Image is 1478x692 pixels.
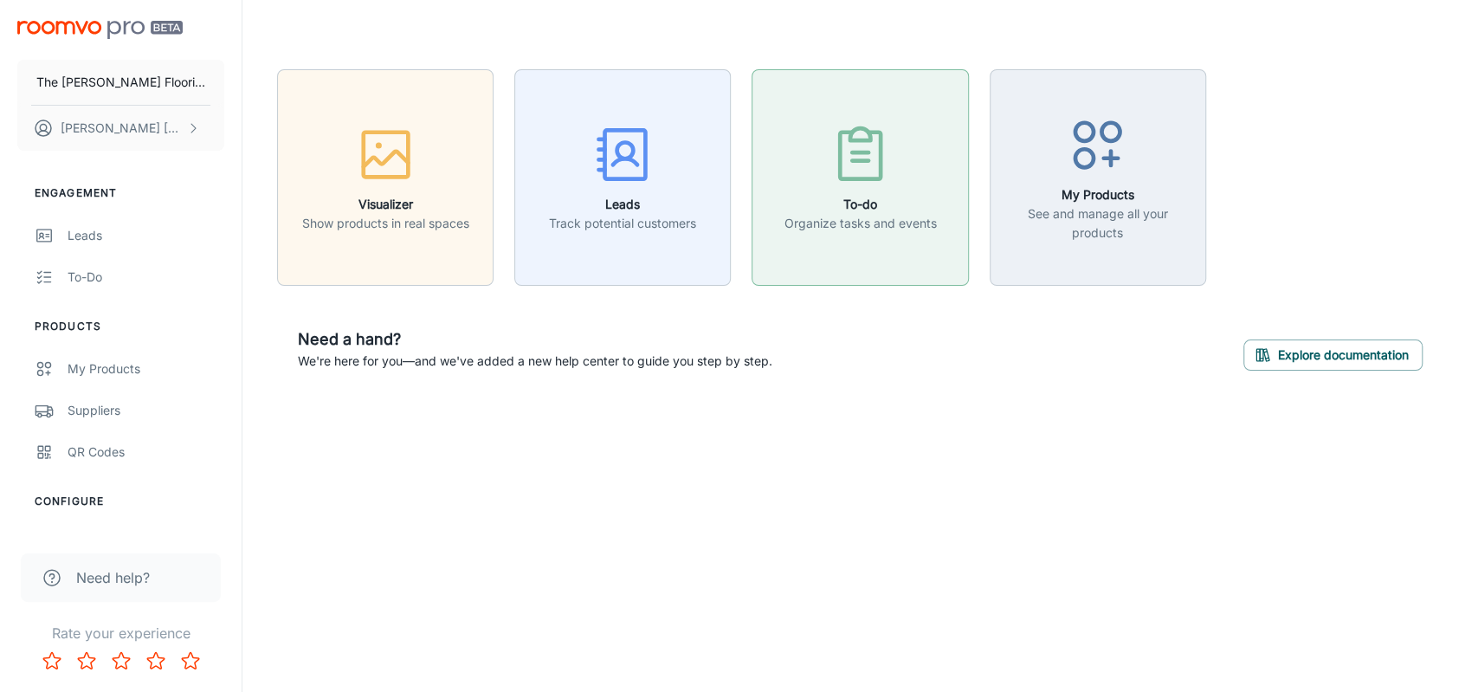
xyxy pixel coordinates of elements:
p: The [PERSON_NAME] Flooring Company [36,73,205,92]
button: VisualizerShow products in real spaces [277,69,494,286]
button: [PERSON_NAME] [PERSON_NAME] [17,106,224,151]
h6: Leads [549,195,696,214]
a: To-doOrganize tasks and events [752,167,968,184]
h6: Need a hand? [298,327,772,352]
button: Explore documentation [1243,340,1423,371]
p: Track potential customers [549,214,696,233]
p: See and manage all your products [1001,204,1195,243]
p: [PERSON_NAME] [PERSON_NAME] [61,119,183,138]
div: QR Codes [68,443,224,462]
img: Roomvo PRO Beta [17,21,183,39]
h6: Visualizer [302,195,469,214]
h6: My Products [1001,185,1195,204]
button: My ProductsSee and manage all your products [990,69,1206,286]
h6: To-do [784,195,936,214]
a: Explore documentation [1243,346,1423,363]
button: LeadsTrack potential customers [514,69,731,286]
div: Leads [68,226,224,245]
a: My ProductsSee and manage all your products [990,167,1206,184]
div: My Products [68,359,224,378]
p: We're here for you—and we've added a new help center to guide you step by step. [298,352,772,371]
button: The [PERSON_NAME] Flooring Company [17,60,224,105]
div: To-do [68,268,224,287]
a: LeadsTrack potential customers [514,167,731,184]
div: Suppliers [68,401,224,420]
p: Show products in real spaces [302,214,469,233]
button: To-doOrganize tasks and events [752,69,968,286]
p: Organize tasks and events [784,214,936,233]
